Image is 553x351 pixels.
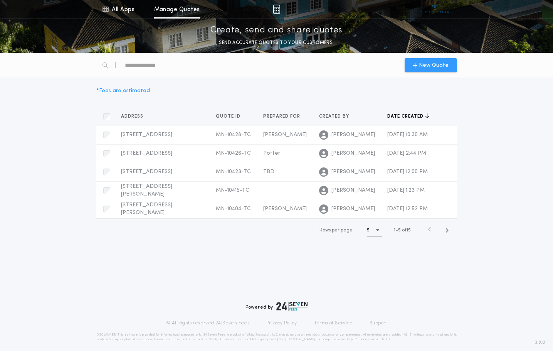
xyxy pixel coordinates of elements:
[370,320,387,326] a: Support
[216,169,251,175] span: MN-10423-TC
[367,224,382,236] button: 5
[387,187,425,193] span: [DATE] 1:23 PM
[387,206,428,212] span: [DATE] 12:52 PM
[216,206,251,212] span: MN-10404-TC
[245,302,308,311] div: Powered by
[331,205,375,213] span: [PERSON_NAME]
[331,150,375,157] span: [PERSON_NAME]
[121,184,172,197] span: [STREET_ADDRESS][PERSON_NAME]
[216,113,242,120] span: Quote ID
[121,202,172,216] span: [STREET_ADDRESS][PERSON_NAME]
[263,132,307,138] span: [PERSON_NAME]
[387,169,428,175] span: [DATE] 12:00 PM
[319,113,355,120] button: Created by
[331,131,375,139] span: [PERSON_NAME]
[273,5,280,14] img: img
[535,339,545,346] span: 3.8.0
[387,150,426,156] span: [DATE] 2:44 PM
[419,61,449,69] span: New Quote
[420,5,449,13] img: vs-icon
[314,320,353,326] a: Terms of Service
[331,187,375,194] span: [PERSON_NAME]
[216,187,249,193] span: MN-10415-TC
[121,113,149,120] button: Address
[266,320,297,326] a: Privacy Policy
[394,228,395,233] span: 1
[216,132,251,138] span: MN-10428-TC
[219,39,334,47] p: SEND ACCURATE QUOTES TO YOUR CUSTOMERS.
[263,113,302,120] span: Prepared for
[331,168,375,176] span: [PERSON_NAME]
[277,338,315,341] a: [URL][DOMAIN_NAME]
[319,228,354,233] span: Rows per page:
[121,150,172,156] span: [STREET_ADDRESS]
[210,24,343,37] p: Create, send and share quotes
[263,169,274,175] span: TBD
[121,132,172,138] span: [STREET_ADDRESS]
[387,113,425,120] span: Date created
[263,150,280,156] span: Potter
[319,113,351,120] span: Created by
[216,113,246,120] button: Quote ID
[387,113,429,120] button: Date created
[398,228,401,233] span: 5
[367,226,370,234] h1: 5
[216,150,251,156] span: MN-10426-TC
[166,320,249,326] p: © All rights reserved. 24|Seven Fees
[276,302,308,311] img: logo
[402,227,411,234] span: of 15
[121,169,172,175] span: [STREET_ADDRESS]
[387,132,428,138] span: [DATE] 10:30 AM
[121,113,145,120] span: Address
[96,87,151,95] div: * Fees are estimated.
[263,206,307,212] span: [PERSON_NAME]
[96,332,457,342] p: DISCLAIMER: This estimate is provided for informational purposes only. 24|Seven Fees, a product o...
[405,58,457,72] button: New Quote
